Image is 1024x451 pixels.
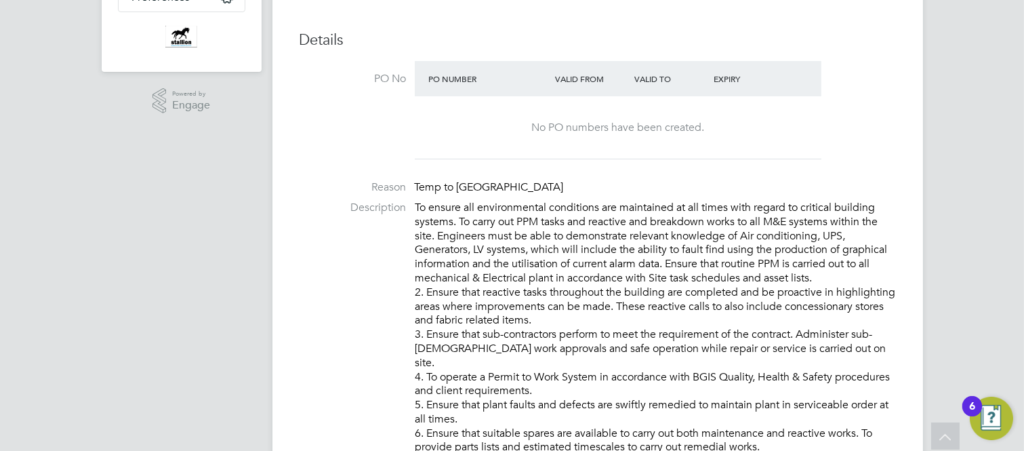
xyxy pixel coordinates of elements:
[415,180,564,194] span: Temp to [GEOGRAPHIC_DATA]
[300,201,407,215] label: Description
[300,180,407,195] label: Reason
[552,66,631,91] div: Valid From
[631,66,710,91] div: Valid To
[172,100,210,111] span: Engage
[710,66,790,91] div: Expiry
[165,26,197,47] img: stallionrecruitment-logo-retina.png
[300,72,407,86] label: PO No
[426,66,552,91] div: PO Number
[300,31,896,50] h3: Details
[172,88,210,100] span: Powered by
[152,88,210,114] a: Powered byEngage
[970,397,1013,440] button: Open Resource Center, 6 new notifications
[969,406,975,424] div: 6
[118,26,245,47] a: Go to home page
[428,121,808,135] div: No PO numbers have been created.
